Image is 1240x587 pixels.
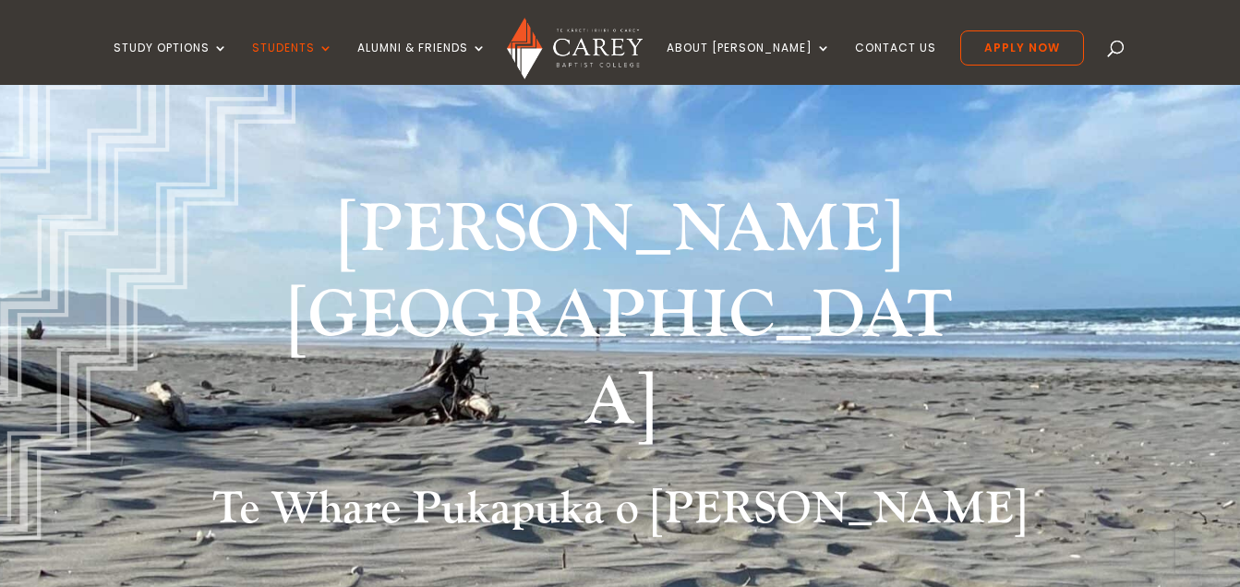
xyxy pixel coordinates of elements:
a: Apply Now [960,30,1084,66]
a: About [PERSON_NAME] [667,42,831,85]
a: Alumni & Friends [357,42,487,85]
a: Study Options [114,42,228,85]
img: Carey Baptist College [507,18,643,79]
h1: [PERSON_NAME][GEOGRAPHIC_DATA] [273,187,966,456]
a: Students [252,42,333,85]
a: Contact Us [855,42,936,85]
h2: Te Whare Pukapuka o [PERSON_NAME] [124,483,1115,545]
